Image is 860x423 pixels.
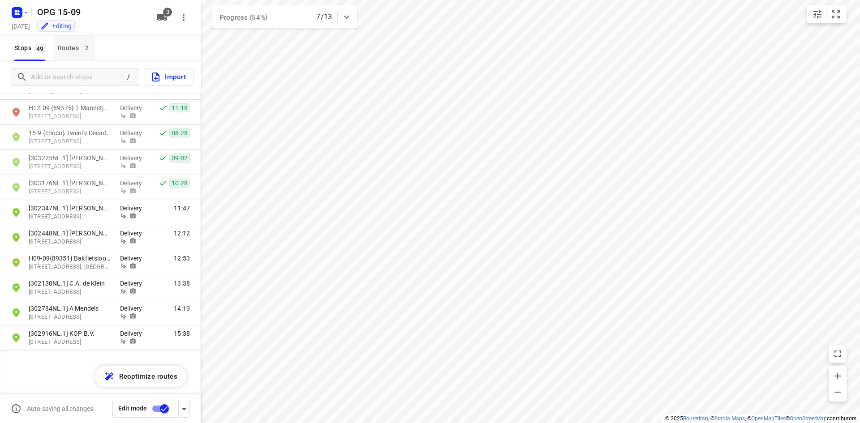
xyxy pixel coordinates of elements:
p: Delivery [120,229,147,238]
p: Delivery [120,128,147,137]
p: 15-9 {choco} Twente Decadente [29,128,111,137]
span: 10:28 [169,179,190,188]
p: [302916NL.1] KOP B.V. [29,329,111,338]
p: Jacobusstraat 39, 4834WL, Breda, NL [29,213,111,221]
p: Delivery [120,304,147,313]
p: Smeltoven 12, 3371DX, Hardinxveld-giessendam, NL [29,288,111,296]
p: [302130NL.1] C.A. de Klein [29,279,111,288]
p: 26 Sanatoriumlaan, 7447PK, Hellendoorn, NL [29,137,111,146]
p: Riezebosweg 7, 8171MG, Vaassen, NL [29,338,111,346]
span: 12:53 [174,254,190,263]
p: 7/13 [316,12,332,22]
p: [303176NL.1] [PERSON_NAME] [29,179,111,188]
span: 14:19 [174,304,190,313]
h5: Project date [8,21,34,31]
span: Progress (54%) [219,13,267,21]
span: Edit mode [118,405,147,412]
div: Routes [58,43,95,54]
li: © 2025 , © , © © contributors [665,415,856,422]
a: Stadia Maps [714,415,745,422]
span: 3 [163,8,172,17]
svg: Done [159,128,168,137]
span: 11:18 [169,103,190,112]
p: Delivery [120,279,147,288]
p: Delivery [120,329,147,338]
a: Routetitan [683,415,708,422]
button: Fit zoom [827,5,845,23]
button: Import [145,68,193,86]
p: Pietersberg 4, 4822TS, Breda, NL [29,238,111,246]
h5: Rename [34,5,150,19]
p: Bosweg 11, 3922GK, Elst Ut, NL [29,188,111,196]
span: 13:38 [174,279,190,288]
p: Vuurdoornerf 22, 3984KX, Odijk, NL [29,313,111,321]
p: Delivery [120,103,147,112]
svg: Done [159,154,168,162]
div: Driver app settings [179,403,189,414]
p: [302784NL.1] A Mendels [29,304,111,313]
span: Reoptimize routes [119,371,177,382]
span: 08:28 [169,128,190,137]
button: 3 [153,9,171,26]
p: [302347NL.1] [PERSON_NAME] [29,204,111,213]
p: Delivery [120,179,147,188]
span: Stops [14,43,49,54]
a: Import [139,68,193,86]
p: Auto-saving all changes [27,405,93,412]
div: small contained button group [807,5,847,23]
span: 49 [34,44,46,53]
svg: Done [159,179,168,188]
svg: Done [159,103,168,112]
p: Delivery [120,254,147,263]
p: Daalakkers 36, 7468DB, Enter, NL [29,162,111,171]
p: [302448NL.1] [PERSON_NAME] [29,229,111,238]
span: 11:47 [174,204,190,213]
p: H09-09{89351} Bakfietsloods V.O.F. [29,254,111,263]
span: Import [150,71,186,83]
span: 2 [82,43,92,52]
p: H12-09 {89375} T Mannetje Haarlem [29,103,111,112]
a: OpenStreetMap [790,415,827,422]
a: OpenMapTiles [751,415,786,422]
p: [303225NL.1] [PERSON_NAME] [29,154,111,162]
p: Delivery [120,204,147,213]
div: You are currently in edit mode. [40,21,72,30]
button: More [175,9,193,26]
input: Add or search stops [31,70,124,84]
span: 15:38 [174,329,190,338]
p: Edisonweg 50B, 2952AD, Alblasserdam, nl [29,263,111,271]
p: Phoenixstraat 8, 2011KC, Haarlem, NL [29,112,111,121]
span: 12:12 [174,229,190,238]
span: 09:02 [169,154,190,162]
button: Reoptimize routes [95,366,186,387]
div: / [124,72,133,82]
p: Delivery [120,154,147,162]
button: Map settings [808,5,826,23]
div: Progress (54%)7/13 [212,5,357,29]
